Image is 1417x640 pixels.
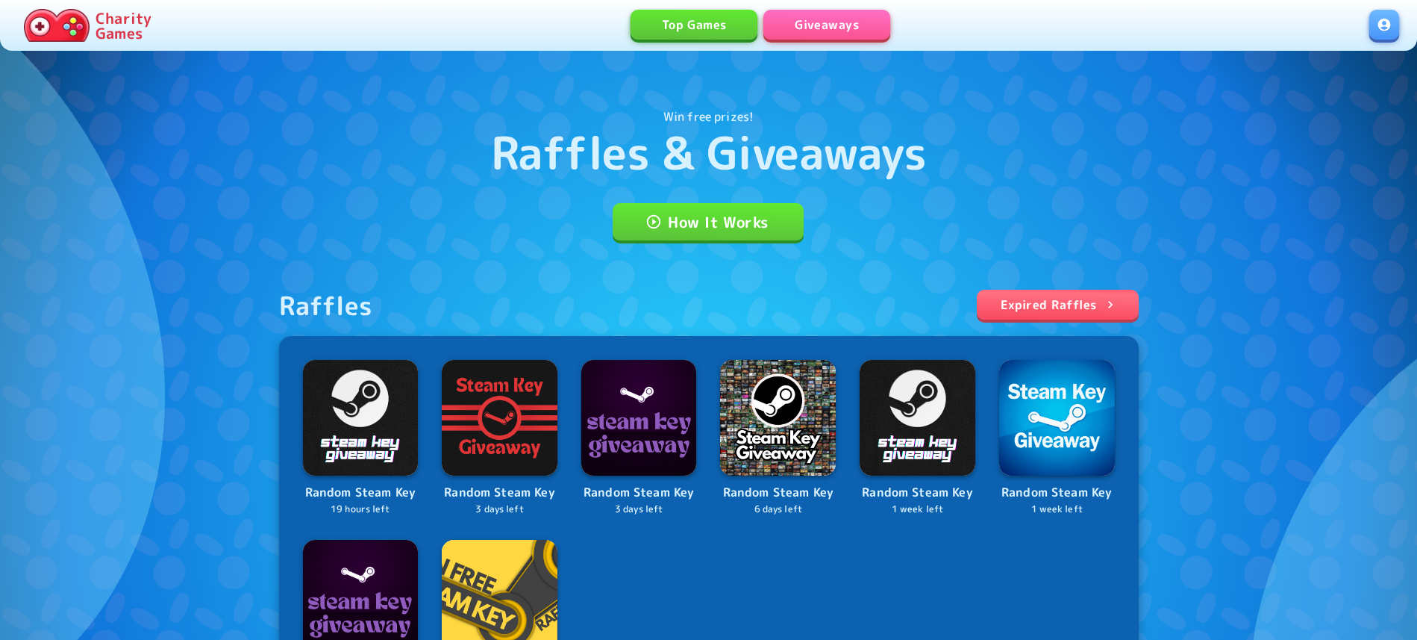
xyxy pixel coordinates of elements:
[631,10,757,40] a: Top Games
[442,360,557,516] a: LogoRandom Steam Key3 days left
[999,483,1115,503] p: Random Steam Key
[442,503,557,517] p: 3 days left
[999,360,1115,516] a: LogoRandom Steam Key1 week left
[581,483,697,503] p: Random Steam Key
[581,503,697,517] p: 3 days left
[279,290,373,321] div: Raffles
[442,483,557,503] p: Random Steam Key
[860,483,975,503] p: Random Steam Key
[491,125,927,179] h1: Raffles & Giveaways
[720,483,836,503] p: Random Steam Key
[303,360,419,516] a: LogoRandom Steam Key19 hours left
[999,360,1115,476] img: Logo
[303,483,419,503] p: Random Steam Key
[720,360,836,516] a: LogoRandom Steam Key6 days left
[860,503,975,517] p: 1 week left
[18,6,157,45] a: Charity Games
[720,360,836,476] img: Logo
[303,503,419,517] p: 19 hours left
[613,203,804,240] a: How It Works
[581,360,697,516] a: LogoRandom Steam Key3 days left
[977,290,1139,320] a: Expired Raffles
[581,360,697,476] img: Logo
[720,503,836,517] p: 6 days left
[663,108,754,125] p: Win free prizes!
[860,360,975,516] a: LogoRandom Steam Key1 week left
[24,9,90,42] img: Charity.Games
[999,503,1115,517] p: 1 week left
[303,360,419,476] img: Logo
[96,10,151,40] p: Charity Games
[442,360,557,476] img: Logo
[763,10,890,40] a: Giveaways
[860,360,975,476] img: Logo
